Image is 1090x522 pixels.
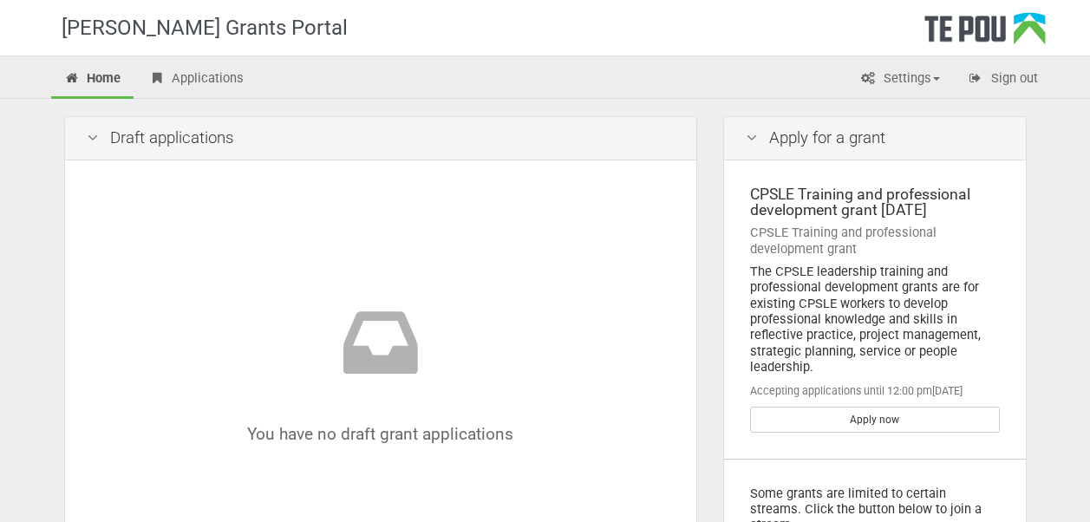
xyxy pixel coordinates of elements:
[724,117,1026,160] div: Apply for a grant
[924,12,1046,55] div: Te Pou Logo
[750,264,1000,375] div: The CPSLE leadership training and professional development grants are for existing CPSLE workers ...
[750,407,1000,433] a: Apply now
[139,299,623,443] div: You have no draft grant applications
[750,383,1000,399] div: Accepting applications until 12:00 pm[DATE]
[135,61,257,99] a: Applications
[750,186,1000,219] div: CPSLE Training and professional development grant [DATE]
[955,61,1051,99] a: Sign out
[847,61,953,99] a: Settings
[51,61,134,99] a: Home
[750,225,1000,257] div: CPSLE Training and professional development grant
[65,117,696,160] div: Draft applications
